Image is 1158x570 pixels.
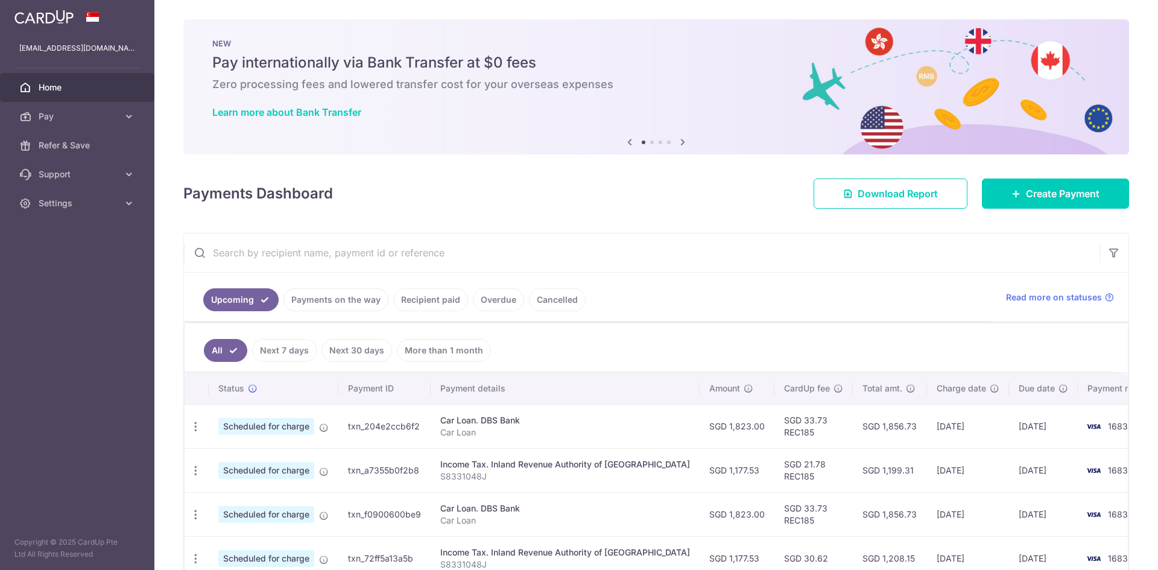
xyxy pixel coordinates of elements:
span: Scheduled for charge [218,506,314,523]
span: Refer & Save [39,139,118,151]
span: Status [218,382,244,394]
span: Scheduled for charge [218,418,314,435]
a: Cancelled [529,288,586,311]
img: Bank transfer banner [183,19,1129,154]
span: Create Payment [1026,186,1099,201]
p: NEW [212,39,1100,48]
span: Charge date [937,382,986,394]
h4: Payments Dashboard [183,183,333,204]
span: Support [39,168,118,180]
div: Car Loan. DBS Bank [440,502,690,515]
p: [EMAIL_ADDRESS][DOMAIN_NAME] [19,42,135,54]
img: Bank Card [1081,419,1106,434]
a: More than 1 month [397,339,491,362]
a: Download Report [814,179,967,209]
td: txn_204e2ccb6f2 [338,404,431,448]
td: SGD 1,177.53 [700,448,774,492]
th: Payment details [431,373,700,404]
td: txn_f0900600be9 [338,492,431,536]
h6: Zero processing fees and lowered transfer cost for your overseas expenses [212,77,1100,92]
span: Home [39,81,118,93]
td: [DATE] [1009,492,1078,536]
a: Create Payment [982,179,1129,209]
td: SGD 33.73 REC185 [774,404,853,448]
td: SGD 1,199.31 [853,448,927,492]
a: Overdue [473,288,524,311]
td: SGD 1,823.00 [700,404,774,448]
a: Read more on statuses [1006,291,1114,303]
div: Car Loan. DBS Bank [440,414,690,426]
span: Settings [39,197,118,209]
td: txn_a7355b0f2b8 [338,448,431,492]
span: CardUp fee [784,382,830,394]
td: SGD 1,856.73 [853,404,927,448]
span: Amount [709,382,740,394]
td: SGD 33.73 REC185 [774,492,853,536]
span: Due date [1019,382,1055,394]
a: Upcoming [203,288,279,311]
div: Income Tax. Inland Revenue Authority of [GEOGRAPHIC_DATA] [440,546,690,559]
td: [DATE] [1009,404,1078,448]
div: Income Tax. Inland Revenue Authority of [GEOGRAPHIC_DATA] [440,458,690,470]
span: 1683 [1108,509,1128,519]
td: SGD 1,856.73 [853,492,927,536]
a: Next 30 days [321,339,392,362]
a: Payments on the way [283,288,388,311]
p: Car Loan [440,426,690,439]
a: Learn more about Bank Transfer [212,106,361,118]
td: SGD 21.78 REC185 [774,448,853,492]
img: CardUp [14,10,74,24]
p: S8331048J [440,470,690,483]
span: 1683 [1108,421,1128,431]
span: Pay [39,110,118,122]
a: All [204,339,247,362]
h5: Pay internationally via Bank Transfer at $0 fees [212,53,1100,72]
td: [DATE] [1009,448,1078,492]
span: Scheduled for charge [218,462,314,479]
span: Total amt. [862,382,902,394]
td: [DATE] [927,492,1009,536]
span: Read more on statuses [1006,291,1102,303]
td: [DATE] [927,404,1009,448]
td: [DATE] [927,448,1009,492]
input: Search by recipient name, payment id or reference [184,233,1099,272]
img: Bank Card [1081,507,1106,522]
span: Scheduled for charge [218,550,314,567]
a: Recipient paid [393,288,468,311]
p: Car Loan [440,515,690,527]
a: Next 7 days [252,339,317,362]
img: Bank Card [1081,463,1106,478]
th: Payment ID [338,373,431,404]
span: Download Report [858,186,938,201]
span: 1683 [1108,465,1128,475]
td: SGD 1,823.00 [700,492,774,536]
